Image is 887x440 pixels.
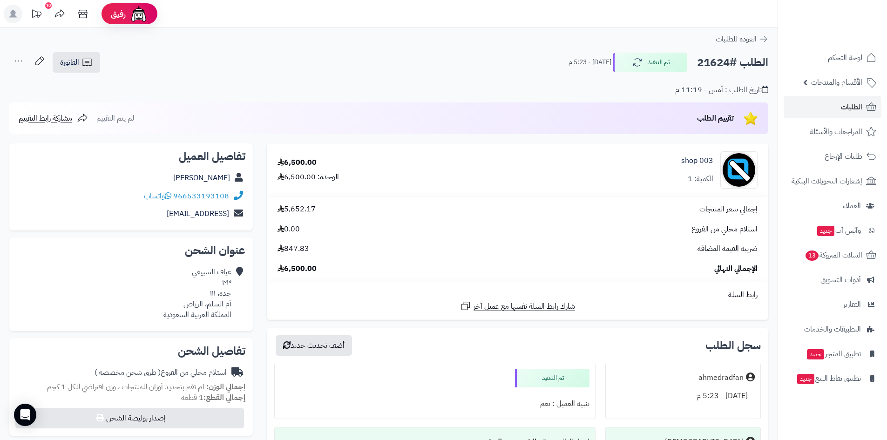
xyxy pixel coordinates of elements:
a: الطلبات [784,96,881,118]
strong: إجمالي الوزن: [206,381,245,393]
a: الفاتورة [53,52,100,73]
div: تنبيه العميل : نعم [280,395,589,413]
a: إشعارات التحويلات البنكية [784,170,881,192]
div: تم التنفيذ [515,369,589,387]
span: لم تقم بتحديد أوزان للمنتجات ، وزن افتراضي للكل 1 كجم [47,381,204,393]
div: ahmedradfan [698,372,744,383]
span: جديد [807,349,824,359]
span: تطبيق المتجر [806,347,861,360]
span: التطبيقات والخدمات [804,323,861,336]
button: إصدار بوليصة الشحن [15,408,244,428]
span: 0.00 [278,224,300,235]
span: 5,652.17 [278,204,316,215]
span: السلات المتروكة [805,249,862,262]
a: [PERSON_NAME] [173,172,230,183]
span: إجمالي سعر المنتجات [699,204,758,215]
span: رفيق [111,8,126,20]
div: استلام محلي من الفروع [95,367,227,378]
span: الأقسام والمنتجات [811,76,862,89]
a: تطبيق المتجرجديد [784,343,881,365]
span: لم يتم التقييم [96,113,134,124]
span: الإجمالي النهائي [714,264,758,274]
span: العودة للطلبات [716,34,757,45]
a: التطبيقات والخدمات [784,318,881,340]
a: [EMAIL_ADDRESS] [167,208,229,219]
span: 847.83 [278,244,309,254]
button: تم التنفيذ [613,53,687,72]
span: ضريبة القيمة المضافة [697,244,758,254]
img: no_image-90x90.png [721,151,757,189]
span: استلام محلي من الفروع [691,224,758,235]
span: شارك رابط السلة نفسها مع عميل آخر [474,301,575,312]
img: logo-2.png [824,16,878,35]
span: لوحة التحكم [828,51,862,64]
a: طلبات الإرجاع [784,145,881,168]
span: تطبيق نقاط البيع [796,372,861,385]
button: أضف تحديث جديد [276,335,352,356]
img: ai-face.png [129,5,148,23]
a: التقارير [784,293,881,316]
span: جديد [797,374,814,384]
span: المراجعات والأسئلة [810,125,862,138]
div: 6,500.00 [278,157,317,168]
span: التقارير [843,298,861,311]
div: الكمية: 1 [688,174,713,184]
a: المراجعات والأسئلة [784,121,881,143]
small: [DATE] - 5:23 م [569,58,611,67]
small: 1 قطعة [181,392,245,403]
a: واتساب [144,190,171,202]
a: وآتس آبجديد [784,219,881,242]
a: 966533193108 [173,190,229,202]
div: Open Intercom Messenger [14,404,36,426]
a: لوحة التحكم [784,47,881,69]
div: عياف السبيعي ٣٣ جده، ١١١ أم السلم، الرياض المملكة العربية السعودية [163,267,231,320]
div: تاريخ الطلب : أمس - 11:19 م [675,85,768,95]
span: إشعارات التحويلات البنكية [792,175,862,188]
span: جديد [817,226,834,236]
span: 6,500.00 [278,264,317,274]
span: الفاتورة [60,57,79,68]
a: العملاء [784,195,881,217]
span: مشاركة رابط التقييم [19,113,72,124]
span: 13 [805,250,819,261]
span: وآتس آب [816,224,861,237]
a: shop 003 [681,156,713,166]
a: السلات المتروكة13 [784,244,881,266]
h2: تفاصيل الشحن [17,345,245,357]
a: شارك رابط السلة نفسها مع عميل آخر [460,300,575,312]
div: [DATE] - 5:23 م [611,387,755,405]
h2: الطلب #21624 [697,53,768,72]
a: مشاركة رابط التقييم [19,113,88,124]
div: الوحدة: 6,500.00 [278,172,339,183]
a: العودة للطلبات [716,34,768,45]
div: رابط السلة [271,290,765,300]
span: أدوات التسويق [820,273,861,286]
h2: تفاصيل العميل [17,151,245,162]
h3: سجل الطلب [705,340,761,351]
a: أدوات التسويق [784,269,881,291]
h2: عنوان الشحن [17,245,245,256]
span: الطلبات [841,101,862,114]
a: تحديثات المنصة [25,5,48,26]
span: تقييم الطلب [697,113,734,124]
span: طلبات الإرجاع [825,150,862,163]
span: ( طرق شحن مخصصة ) [95,367,161,378]
div: 10 [45,2,52,9]
a: تطبيق نقاط البيعجديد [784,367,881,390]
strong: إجمالي القطع: [203,392,245,403]
span: العملاء [843,199,861,212]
